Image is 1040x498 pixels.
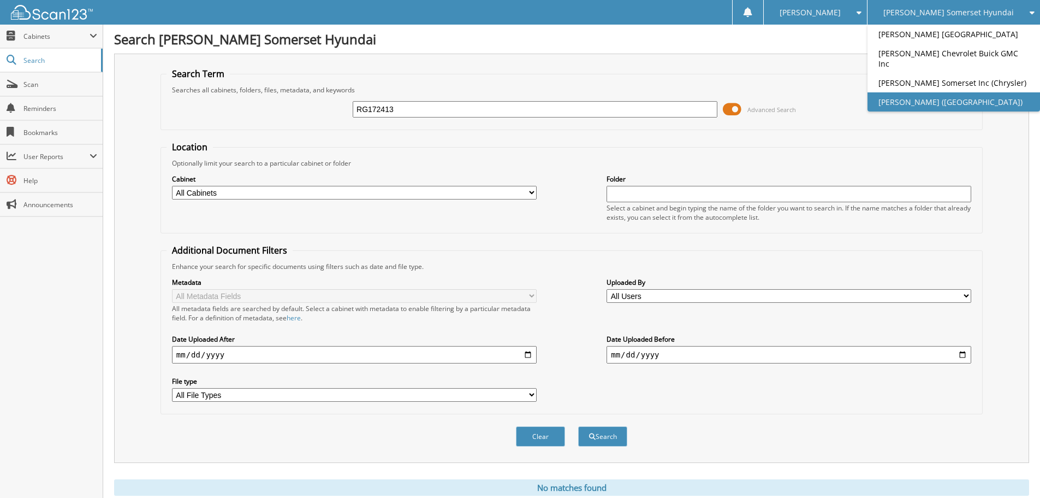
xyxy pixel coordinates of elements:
a: [PERSON_NAME] Chevrolet Buick GMC Inc [867,44,1040,73]
button: Clear [516,426,565,447]
input: start [172,346,537,364]
input: end [607,346,971,364]
iframe: Chat Widget [985,446,1040,498]
img: scan123-logo-white.svg [11,5,93,20]
span: Reminders [23,104,97,113]
span: Announcements [23,200,97,209]
div: Enhance your search for specific documents using filters such as date and file type. [167,262,977,271]
button: Search [578,426,627,447]
div: Searches all cabinets, folders, files, metadata, and keywords [167,85,977,95]
a: [PERSON_NAME] Somerset Inc (Chrysler) [867,73,1040,92]
span: Scan [23,80,97,89]
span: Cabinets [23,32,90,41]
div: Optionally limit your search to a particular cabinet or folder [167,159,977,168]
span: Search [23,56,96,65]
span: [PERSON_NAME] Somerset Hyundai [883,9,1014,16]
legend: Location [167,141,213,153]
label: Cabinet [172,174,537,184]
legend: Additional Document Filters [167,244,293,256]
h1: Search [PERSON_NAME] Somerset Hyundai [114,30,1029,48]
span: Help [23,176,97,185]
label: Uploaded By [607,278,971,287]
label: File type [172,377,537,386]
a: here [287,313,301,323]
a: [PERSON_NAME] ([GEOGRAPHIC_DATA]) [867,92,1040,112]
div: All metadata fields are searched by default. Select a cabinet with metadata to enable filtering b... [172,304,537,323]
span: Advanced Search [747,106,796,114]
div: No matches found [114,479,1029,496]
span: User Reports [23,152,90,161]
label: Metadata [172,278,537,287]
label: Date Uploaded Before [607,335,971,344]
span: [PERSON_NAME] [780,9,841,16]
label: Folder [607,174,971,184]
span: Bookmarks [23,128,97,137]
label: Date Uploaded After [172,335,537,344]
a: [PERSON_NAME] [GEOGRAPHIC_DATA] [867,25,1040,44]
div: Select a cabinet and begin typing the name of the folder you want to search in. If the name match... [607,203,971,222]
legend: Search Term [167,68,230,80]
